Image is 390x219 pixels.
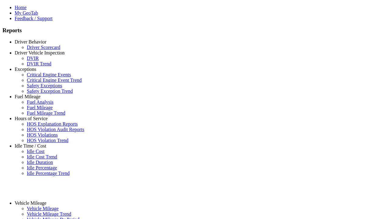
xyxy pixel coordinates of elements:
a: Vehicle Mileage [15,200,46,206]
a: Feedback / Support [15,16,52,21]
a: Critical Engine Event Trend [27,78,82,83]
a: Idle Duration [27,160,53,165]
a: Home [15,5,27,10]
a: Fuel Analysis [27,99,54,105]
a: Critical Engine Events [27,72,71,77]
a: Driver Scorecard [27,45,60,50]
a: HOS Violation Audit Reports [27,127,84,132]
a: Fuel Mileage [15,94,41,99]
a: Vehicle Mileage [27,206,58,211]
a: Fuel Mileage [27,105,53,110]
a: HOS Explanation Reports [27,121,78,127]
a: HOS Violations [27,132,58,137]
h3: Reports [2,27,388,34]
a: Hours of Service [15,116,48,121]
a: Idle Cost [27,149,44,154]
a: Idle Time / Cost [15,143,46,148]
a: DVIR [27,56,39,61]
a: Driver Vehicle Inspection [15,50,65,55]
a: HOS Violation Trend [27,138,69,143]
a: Fuel Mileage Trend [27,110,65,116]
a: Safety Exceptions [27,83,62,88]
a: Idle Percentage Trend [27,171,69,176]
a: Safety Exception Trend [27,89,73,94]
a: Exceptions [15,67,36,72]
a: DVIR Trend [27,61,51,66]
a: Vehicle Mileage Trend [27,211,71,217]
a: Idle Cost Trend [27,154,57,159]
a: My GeoTab [15,10,38,16]
a: Idle Percentage [27,165,57,170]
a: Driver Behavior [15,39,46,44]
